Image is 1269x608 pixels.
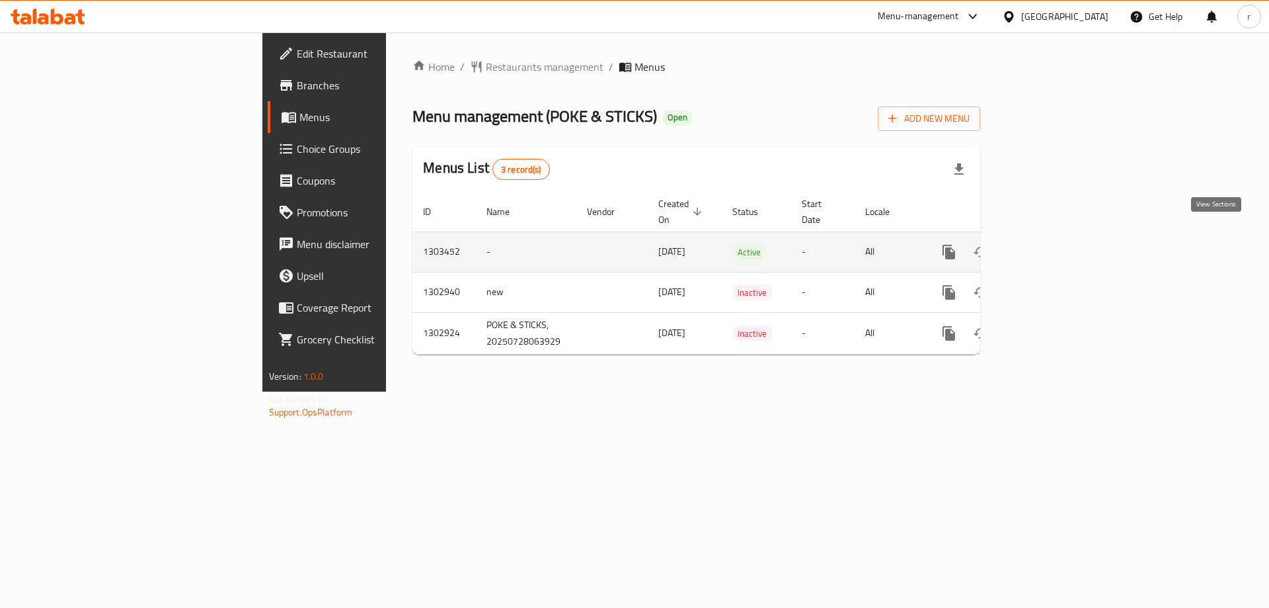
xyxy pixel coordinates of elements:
[423,204,448,220] span: ID
[476,312,576,354] td: POKE & STICKS, 20250728063929
[609,59,613,75] li: /
[1247,9,1250,24] span: r
[486,204,527,220] span: Name
[268,292,475,324] a: Coverage Report
[943,153,975,185] div: Export file
[268,133,475,165] a: Choice Groups
[269,368,301,385] span: Version:
[802,196,839,228] span: Start Date
[268,228,475,260] a: Menu disclaimer
[297,331,464,347] span: Grocery Checklist
[732,244,766,260] div: Active
[878,9,959,24] div: Menu-management
[269,404,353,421] a: Support.OpsPlatform
[791,312,855,354] td: -
[662,110,693,126] div: Open
[412,59,980,75] nav: breadcrumb
[662,112,693,123] span: Open
[476,232,576,272] td: -
[268,196,475,228] a: Promotions
[297,236,464,252] span: Menu disclaimer
[965,236,997,268] button: Change Status
[493,163,549,176] span: 3 record(s)
[412,192,1071,355] table: enhanced table
[587,204,632,220] span: Vendor
[865,204,907,220] span: Locale
[732,326,772,341] span: Inactive
[476,272,576,312] td: new
[297,77,464,93] span: Branches
[303,368,324,385] span: 1.0.0
[299,109,464,125] span: Menus
[268,260,475,292] a: Upsell
[732,285,772,300] span: Inactive
[965,318,997,349] button: Change Status
[933,318,965,349] button: more
[855,312,923,354] td: All
[923,192,1071,232] th: Actions
[732,326,772,341] div: Inactive
[297,268,464,284] span: Upsell
[732,245,766,260] span: Active
[423,158,549,180] h2: Menus List
[486,59,603,75] span: Restaurants management
[297,173,464,189] span: Coupons
[268,38,475,69] a: Edit Restaurant
[492,159,550,180] div: Total records count
[634,59,665,75] span: Menus
[658,283,685,300] span: [DATE]
[470,59,603,75] a: Restaurants management
[791,232,855,272] td: -
[297,141,464,157] span: Choice Groups
[658,324,685,341] span: [DATE]
[855,272,923,312] td: All
[268,165,475,196] a: Coupons
[732,284,772,300] div: Inactive
[268,69,475,101] a: Branches
[658,243,685,260] span: [DATE]
[791,272,855,312] td: -
[732,204,775,220] span: Status
[933,236,965,268] button: more
[269,390,330,408] span: Get support on:
[878,107,980,131] button: Add New Menu
[268,101,475,133] a: Menus
[658,196,706,228] span: Created On
[888,110,970,127] span: Add New Menu
[297,204,464,220] span: Promotions
[268,324,475,355] a: Grocery Checklist
[412,101,657,131] span: Menu management ( POKE & STICKS )
[965,277,997,308] button: Change Status
[1021,9,1108,24] div: [GEOGRAPHIC_DATA]
[297,46,464,62] span: Edit Restaurant
[933,277,965,308] button: more
[297,300,464,316] span: Coverage Report
[855,232,923,272] td: All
